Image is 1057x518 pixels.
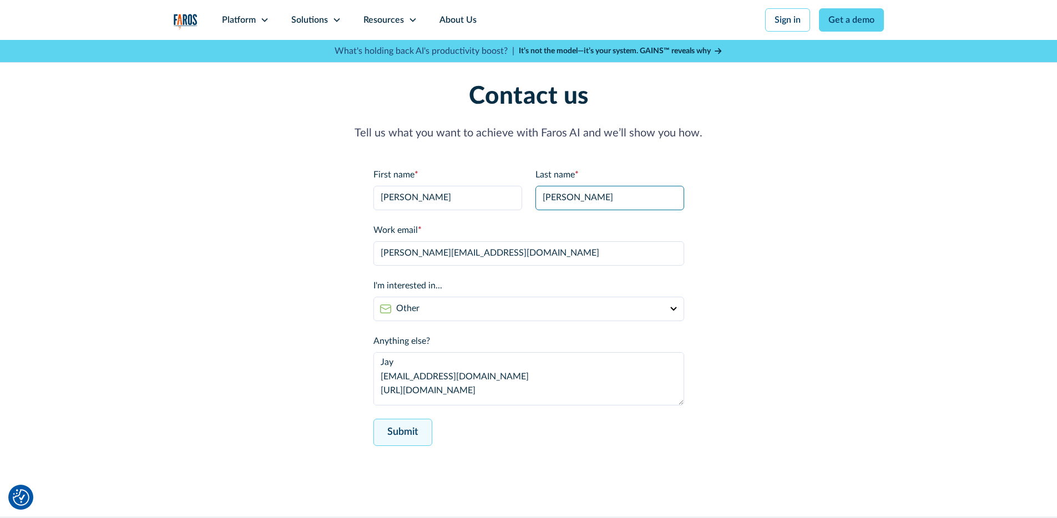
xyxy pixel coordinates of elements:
a: Get a demo [819,8,884,32]
img: Logo of the analytics and reporting company Faros. [174,14,198,29]
label: Work email [373,224,684,237]
button: Cookie Settings [13,489,29,506]
strong: It’s not the model—it’s your system. GAINS™ reveals why [519,47,711,55]
label: First name [373,168,522,181]
img: Revisit consent button [13,489,29,506]
form: Contact Form [373,168,684,473]
label: I'm interested in... [373,279,684,292]
h1: Contact us [174,82,884,111]
div: Platform [222,13,256,27]
label: Anything else? [373,334,684,348]
label: Last name [535,168,684,181]
p: What's holding back AI's productivity boost? | [335,44,514,58]
a: It’s not the model—it’s your system. GAINS™ reveals why [519,45,723,57]
div: Solutions [291,13,328,27]
input: Submit [373,419,432,446]
a: Sign in [765,8,810,32]
p: Tell us what you want to achieve with Faros AI and we’ll show you how. [174,125,884,141]
a: home [174,14,198,29]
div: Resources [363,13,404,27]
